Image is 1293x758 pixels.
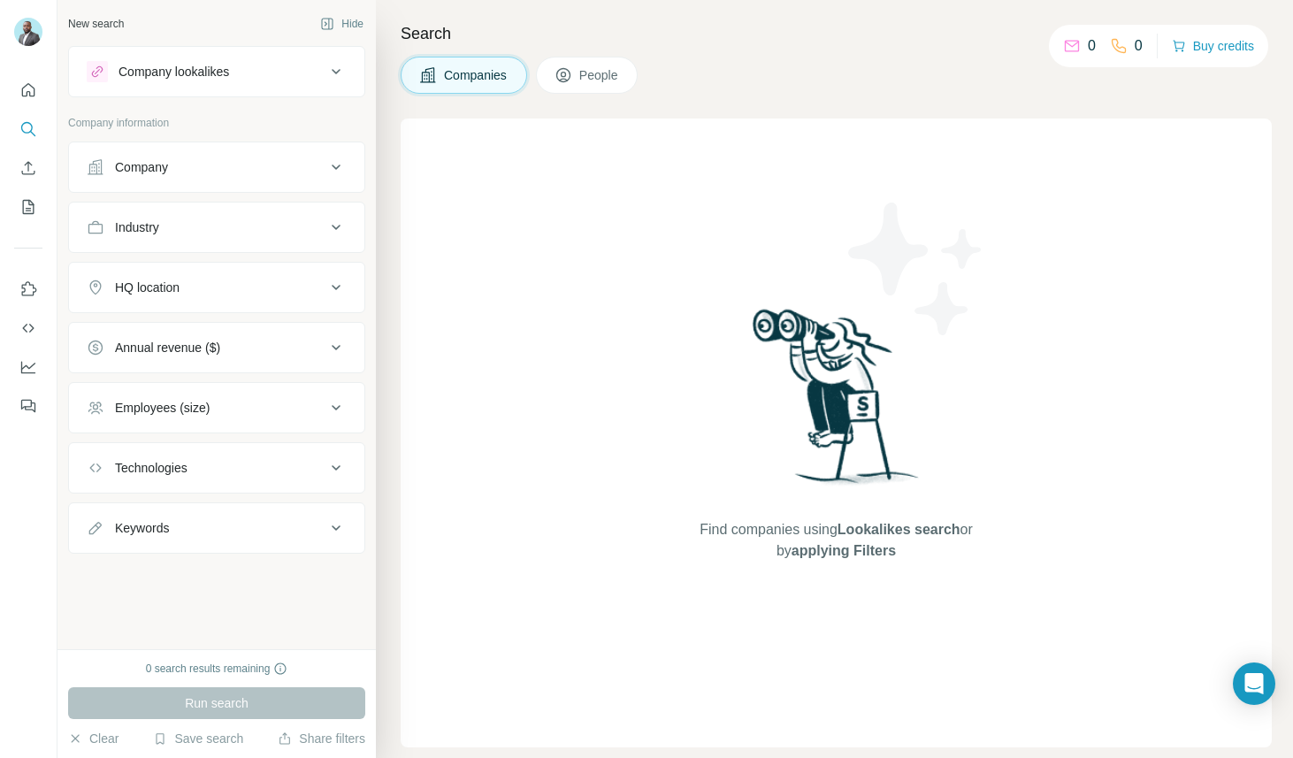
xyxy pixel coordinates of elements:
[115,459,187,477] div: Technologies
[115,519,169,537] div: Keywords
[444,66,509,84] span: Companies
[115,339,220,356] div: Annual revenue ($)
[401,21,1272,46] h4: Search
[278,730,365,747] button: Share filters
[69,206,364,249] button: Industry
[14,273,42,305] button: Use Surfe on LinkedIn
[68,16,124,32] div: New search
[694,519,977,562] span: Find companies using or by
[146,661,288,677] div: 0 search results remaining
[69,326,364,369] button: Annual revenue ($)
[68,730,119,747] button: Clear
[119,63,229,80] div: Company lookalikes
[14,74,42,106] button: Quick start
[115,279,180,296] div: HQ location
[68,115,365,131] p: Company information
[14,390,42,422] button: Feedback
[69,146,364,188] button: Company
[14,191,42,223] button: My lists
[838,522,960,537] span: Lookalikes search
[69,50,364,93] button: Company lookalikes
[1135,35,1143,57] p: 0
[14,312,42,344] button: Use Surfe API
[745,304,929,502] img: Surfe Illustration - Woman searching with binoculars
[115,218,159,236] div: Industry
[308,11,376,37] button: Hide
[14,18,42,46] img: Avatar
[69,387,364,429] button: Employees (size)
[14,152,42,184] button: Enrich CSV
[1172,34,1254,58] button: Buy credits
[115,399,210,417] div: Employees (size)
[579,66,620,84] span: People
[69,507,364,549] button: Keywords
[69,447,364,489] button: Technologies
[14,351,42,383] button: Dashboard
[1088,35,1096,57] p: 0
[1233,662,1275,705] div: Open Intercom Messenger
[792,543,896,558] span: applying Filters
[69,266,364,309] button: HQ location
[115,158,168,176] div: Company
[837,189,996,348] img: Surfe Illustration - Stars
[153,730,243,747] button: Save search
[14,113,42,145] button: Search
